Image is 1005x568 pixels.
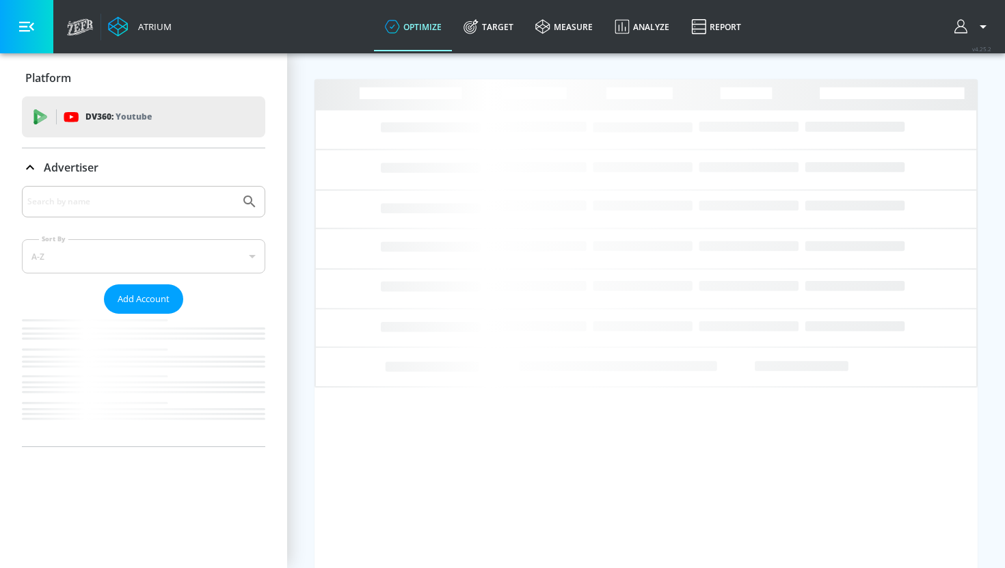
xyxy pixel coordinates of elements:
a: optimize [374,2,453,51]
button: Add Account [104,284,183,314]
div: Advertiser [22,148,265,187]
p: Advertiser [44,160,98,175]
div: Platform [22,59,265,97]
nav: list of Advertiser [22,314,265,446]
label: Sort By [39,234,68,243]
a: Analyze [604,2,680,51]
p: Platform [25,70,71,85]
span: v 4.25.2 [972,45,991,53]
input: Search by name [27,193,234,211]
a: Atrium [108,16,172,37]
span: Add Account [118,291,170,307]
a: Report [680,2,752,51]
p: Youtube [116,109,152,124]
a: Target [453,2,524,51]
p: DV360: [85,109,152,124]
div: A-Z [22,239,265,273]
div: Atrium [133,21,172,33]
div: Advertiser [22,186,265,446]
a: measure [524,2,604,51]
div: DV360: Youtube [22,96,265,137]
